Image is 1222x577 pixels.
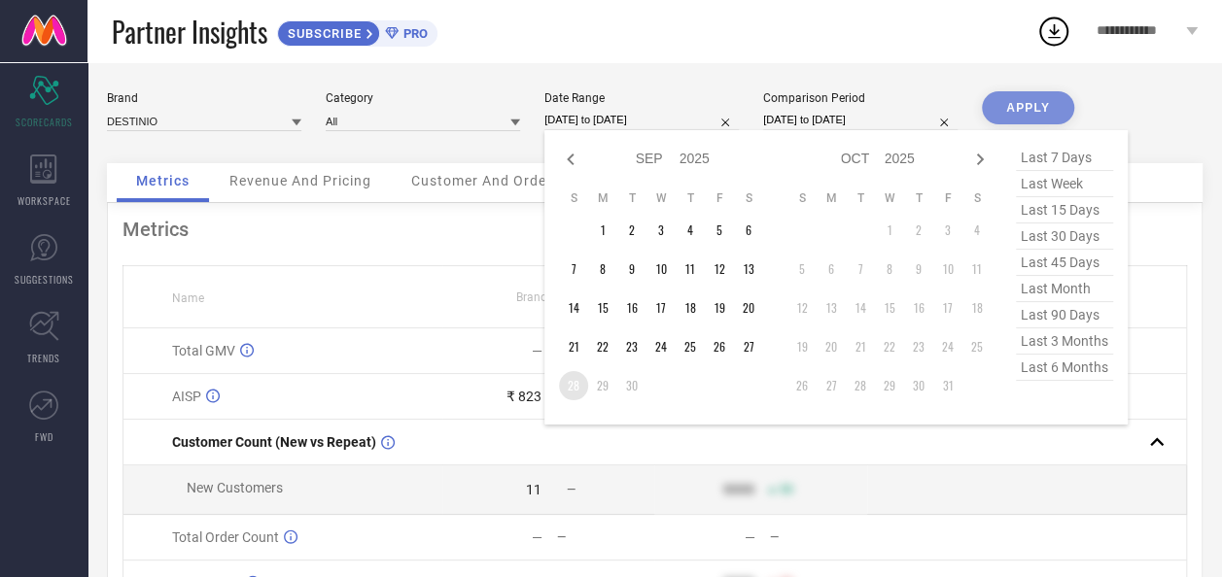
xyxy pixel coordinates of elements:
div: — [769,530,866,544]
span: New Customers [187,480,283,495]
span: last 3 months [1016,328,1113,355]
td: Sun Oct 12 2025 [787,293,817,322]
td: Fri Sep 19 2025 [705,293,734,322]
td: Wed Oct 29 2025 [875,371,904,400]
span: WORKSPACE [17,193,71,208]
td: Tue Sep 02 2025 [617,216,646,245]
td: Wed Sep 10 2025 [646,255,676,284]
td: Tue Sep 09 2025 [617,255,646,284]
td: Mon Sep 01 2025 [588,216,617,245]
th: Saturday [962,190,992,206]
span: Name [172,291,204,305]
div: — [532,529,542,545]
td: Thu Sep 04 2025 [676,216,705,245]
input: Select date range [544,110,739,130]
a: SUBSCRIBEPRO [277,16,437,47]
span: Brand Value [516,290,580,304]
td: Fri Sep 26 2025 [705,332,734,361]
td: Thu Oct 09 2025 [904,255,933,284]
td: Thu Oct 30 2025 [904,371,933,400]
td: Sun Sep 07 2025 [559,255,588,284]
div: 11 [526,482,541,497]
span: PRO [399,26,428,41]
span: last 30 days [1016,223,1113,250]
td: Wed Sep 17 2025 [646,293,676,322]
div: Metrics [122,218,1187,241]
td: Mon Sep 29 2025 [588,371,617,400]
td: Sat Sep 20 2025 [734,293,763,322]
span: Metrics [136,173,190,188]
td: Sun Sep 28 2025 [559,371,588,400]
div: — [557,530,654,544]
td: Mon Oct 06 2025 [817,255,846,284]
th: Thursday [904,190,933,206]
div: Category [326,91,520,105]
td: Tue Sep 30 2025 [617,371,646,400]
td: Sat Oct 25 2025 [962,332,992,361]
div: — [744,529,754,545]
td: Tue Oct 21 2025 [846,332,875,361]
span: Total Order Count [172,529,279,545]
td: Wed Sep 03 2025 [646,216,676,245]
div: Open download list [1036,14,1071,49]
td: Mon Sep 15 2025 [588,293,617,322]
div: — [532,343,542,358]
td: Fri Oct 03 2025 [933,216,962,245]
td: Sat Oct 11 2025 [962,255,992,284]
td: Mon Sep 08 2025 [588,255,617,284]
span: last week [1016,171,1113,197]
th: Friday [705,190,734,206]
div: Previous month [559,148,582,171]
td: Sat Sep 27 2025 [734,332,763,361]
td: Sun Sep 14 2025 [559,293,588,322]
th: Saturday [734,190,763,206]
span: last 90 days [1016,302,1113,328]
td: Wed Oct 01 2025 [875,216,904,245]
td: Tue Sep 16 2025 [617,293,646,322]
td: Thu Sep 25 2025 [676,332,705,361]
td: Mon Sep 22 2025 [588,332,617,361]
div: Next month [968,148,992,171]
td: Wed Oct 22 2025 [875,332,904,361]
td: Sun Oct 26 2025 [787,371,817,400]
td: Fri Oct 24 2025 [933,332,962,361]
th: Friday [933,190,962,206]
span: SUGGESTIONS [15,272,74,287]
div: Brand [107,91,301,105]
td: Thu Oct 16 2025 [904,293,933,322]
div: 9999 [722,482,753,497]
th: Tuesday [846,190,875,206]
td: Fri Sep 12 2025 [705,255,734,284]
span: AISP [172,389,201,404]
span: Total GMV [172,343,235,358]
td: Wed Oct 15 2025 [875,293,904,322]
div: ₹ 823 [506,389,541,404]
td: Fri Oct 17 2025 [933,293,962,322]
div: Date Range [544,91,739,105]
span: last 15 days [1016,197,1113,223]
span: last 7 days [1016,145,1113,171]
td: Fri Oct 31 2025 [933,371,962,400]
td: Sat Sep 13 2025 [734,255,763,284]
span: Customer And Orders [411,173,560,188]
td: Thu Oct 02 2025 [904,216,933,245]
span: last 6 months [1016,355,1113,381]
td: Sun Sep 21 2025 [559,332,588,361]
td: Tue Oct 07 2025 [846,255,875,284]
th: Tuesday [617,190,646,206]
td: Wed Oct 08 2025 [875,255,904,284]
td: Tue Oct 14 2025 [846,293,875,322]
span: — [567,483,576,496]
span: Partner Insights [112,12,267,51]
td: Sun Oct 19 2025 [787,332,817,361]
th: Sunday [559,190,588,206]
span: Customer Count (New vs Repeat) [172,434,376,450]
th: Wednesday [875,190,904,206]
td: Mon Oct 13 2025 [817,293,846,322]
div: Comparison Period [763,91,958,105]
th: Monday [588,190,617,206]
input: Select comparison period [763,110,958,130]
th: Monday [817,190,846,206]
span: last month [1016,276,1113,302]
td: Thu Sep 18 2025 [676,293,705,322]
